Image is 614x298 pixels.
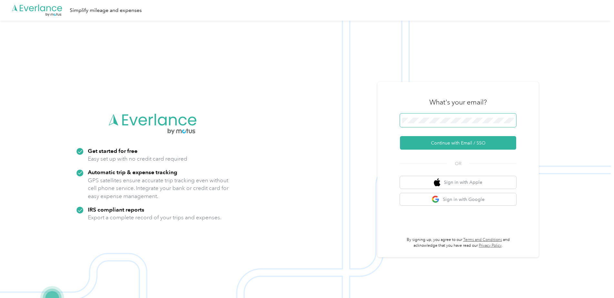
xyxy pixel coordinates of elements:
a: Terms and Conditions [463,237,502,242]
p: Export a complete record of your trips and expenses. [88,214,221,222]
img: apple logo [434,178,440,186]
strong: IRS compliant reports [88,206,144,213]
h3: What's your email? [429,98,487,107]
div: Simplify mileage and expenses [70,6,142,15]
button: apple logoSign in with Apple [400,176,516,189]
strong: Automatic trip & expense tracking [88,169,177,175]
strong: Get started for free [88,147,138,154]
button: google logoSign in with Google [400,193,516,206]
p: GPS satellites ensure accurate trip tracking even without cell phone service. Integrate your bank... [88,176,229,200]
img: google logo [432,195,440,204]
p: Easy set up with no credit card required [88,155,187,163]
button: Continue with Email / SSO [400,136,516,150]
p: By signing up, you agree to our and acknowledge that you have read our . [400,237,516,248]
a: Privacy Policy [479,243,502,248]
span: OR [447,160,469,167]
